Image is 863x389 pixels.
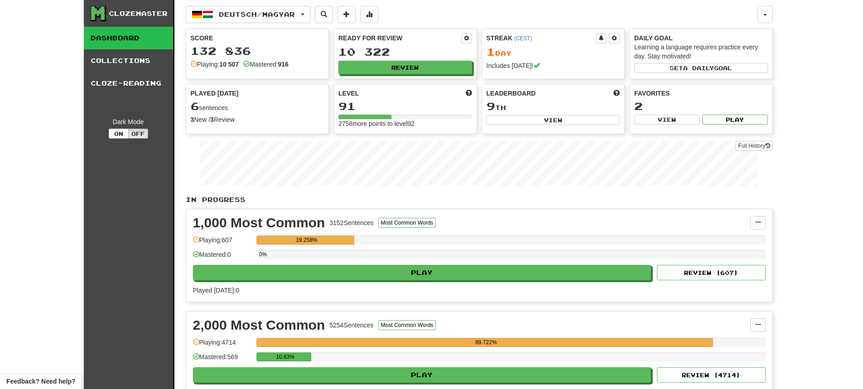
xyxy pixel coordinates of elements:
span: Played [DATE]: 0 [193,287,239,294]
div: New / Review [191,115,324,124]
span: Open feedback widget [6,377,75,386]
div: 10 322 [338,46,472,58]
div: Clozemaster [109,9,168,18]
button: On [109,129,129,139]
button: View [487,115,620,125]
span: 1 [487,45,495,58]
a: Collections [84,49,173,72]
span: Deutsch / Magyar [219,10,295,18]
button: Review (607) [657,265,766,280]
div: Playing: [191,60,239,69]
button: View [634,115,700,125]
div: Mastered: 0 [193,250,252,265]
button: Seta dailygoal [634,63,768,73]
strong: 3 [191,116,194,123]
div: Mastered: 569 [193,352,252,367]
a: Full History [735,141,772,151]
a: Cloze-Reading [84,72,173,95]
button: Play [193,265,651,280]
div: sentences [191,101,324,112]
div: Day [487,46,620,58]
div: 1,000 Most Common [193,216,325,230]
button: More stats [360,6,378,23]
span: 6 [191,100,199,112]
button: Play [193,367,651,383]
strong: 3 [210,116,214,123]
div: Mastered: [243,60,289,69]
div: 5254 Sentences [329,321,373,330]
span: Leaderboard [487,89,536,98]
span: 9 [487,100,495,112]
div: Learning a language requires practice every day. Stay motivated! [634,43,768,61]
a: Dashboard [84,27,173,49]
div: Score [191,34,324,43]
strong: 916 [278,61,288,68]
span: a daily [683,65,714,71]
button: Deutsch/Magyar [186,6,310,23]
div: 2 [634,101,768,112]
span: Level [338,89,359,98]
span: Played [DATE] [191,89,239,98]
button: Off [128,129,148,139]
button: Review (4714) [657,367,766,383]
button: Add sentence to collection [337,6,356,23]
div: Playing: 4714 [193,338,252,353]
button: Play [702,115,768,125]
span: Score more points to level up [466,89,472,98]
div: Dark Mode [91,117,166,126]
a: (CEST) [514,35,532,42]
div: 2758 more points to level 92 [338,119,472,128]
div: 19.258% [259,235,354,245]
strong: 10 507 [219,61,239,68]
p: In Progress [186,195,773,204]
div: 2,000 Most Common [193,318,325,332]
div: Streak [487,34,596,43]
div: Daily Goal [634,34,768,43]
button: Review [338,61,472,74]
div: th [487,101,620,112]
div: Favorites [634,89,768,98]
div: 91 [338,101,472,112]
button: Search sentences [315,6,333,23]
div: 10.83% [259,352,311,361]
div: 89.722% [259,338,713,347]
div: Playing: 607 [193,235,252,250]
div: 132 836 [191,45,324,57]
div: 3152 Sentences [329,218,373,227]
div: Includes [DATE]! [487,61,620,70]
button: Most Common Words [378,320,436,330]
button: Most Common Words [378,218,436,228]
span: This week in points, UTC [613,89,620,98]
div: Ready for Review [338,34,461,43]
